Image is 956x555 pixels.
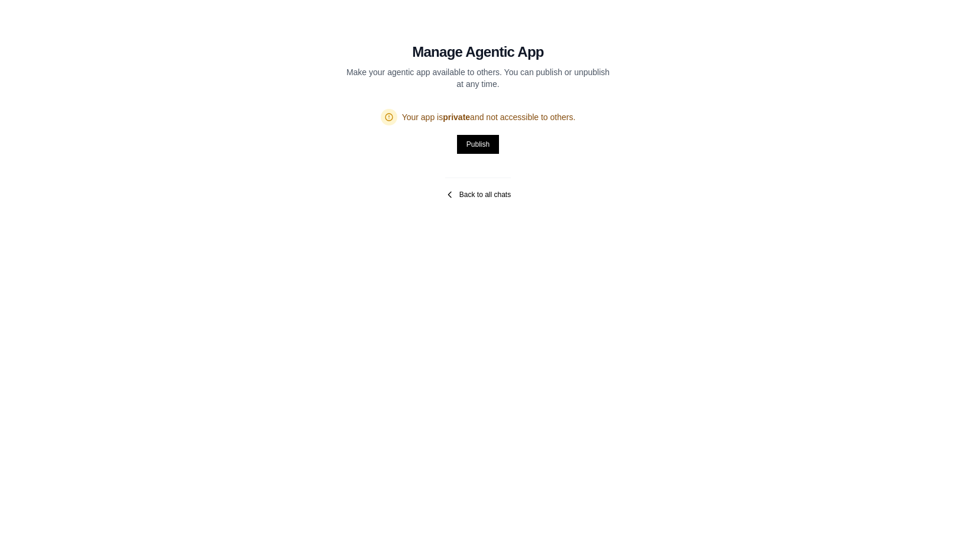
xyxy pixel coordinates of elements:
h1: Manage Agentic App [412,43,544,62]
span: private [443,112,470,122]
a: Back to all chats [445,190,511,199]
span: Your app is and not accessible to others. [402,111,576,123]
button: Publish [457,135,499,154]
p: Make your agentic app available to others. You can publish or unpublish at any time. [346,66,611,90]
